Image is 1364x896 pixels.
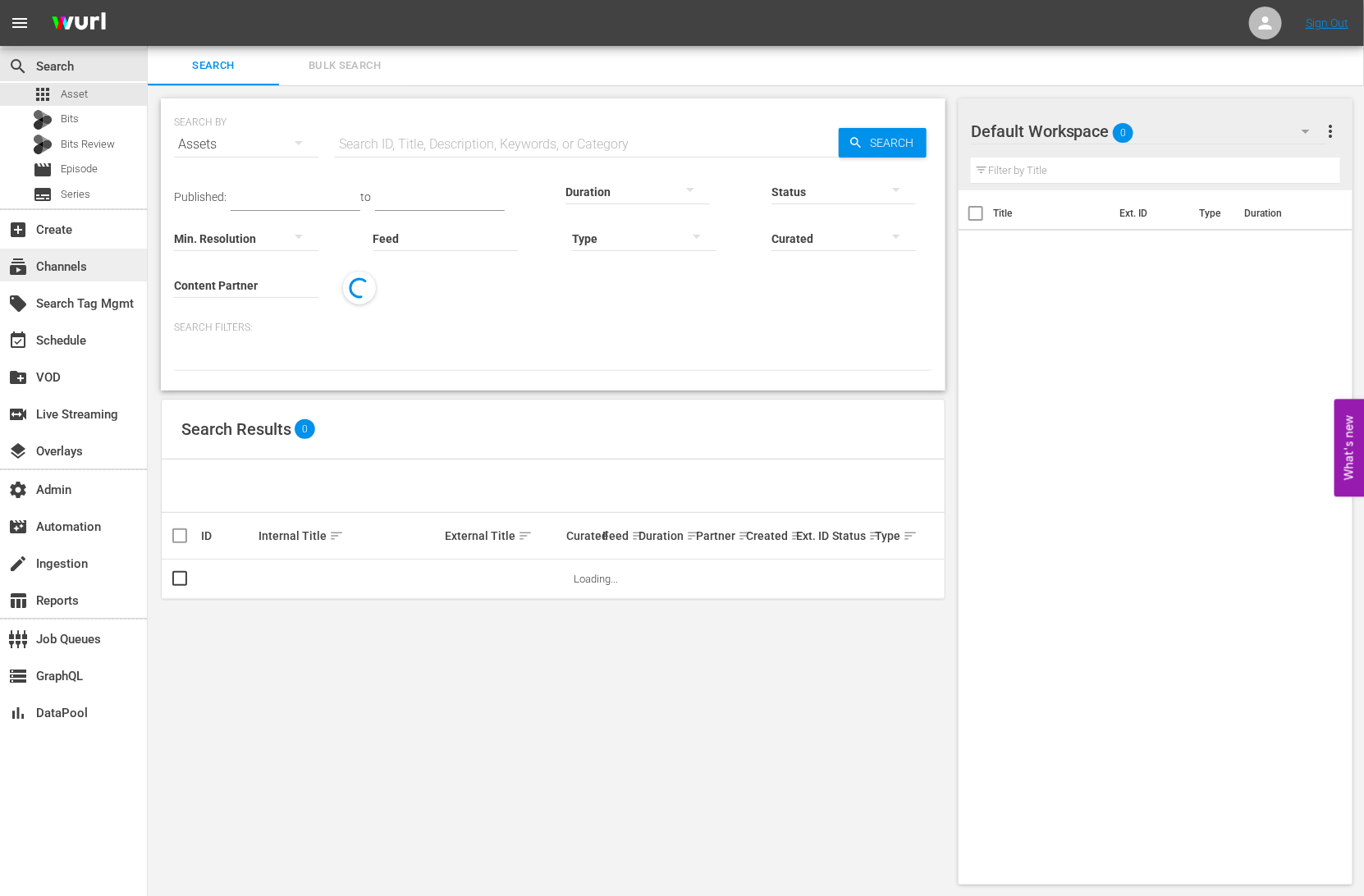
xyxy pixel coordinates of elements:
[574,573,618,585] span: Loading...
[61,186,90,203] span: Series
[174,321,932,335] p: Search Filters:
[602,526,634,546] div: Feed
[1234,190,1333,236] th: Duration
[61,111,79,127] span: Bits
[295,419,315,439] span: 0
[61,86,88,103] span: Asset
[8,703,28,723] span: DataPool
[631,528,646,543] span: sort
[8,554,28,574] span: Ingestion
[1110,190,1189,236] th: Ext. ID
[8,629,28,649] span: Job Queues
[181,419,291,439] span: Search Results
[259,526,440,546] div: Internal Title
[8,666,28,686] span: GraphQL
[971,108,1326,154] div: Default Workspace
[1189,190,1234,236] th: Type
[993,190,1110,236] th: Title
[8,405,28,424] span: Live Streaming
[174,190,227,203] span: Published:
[1334,400,1364,497] button: Open Feedback Widget
[1321,121,1340,141] span: more_vert
[329,528,344,543] span: sort
[8,517,28,537] span: Automation
[790,528,805,543] span: sort
[839,128,927,158] button: Search
[832,526,870,546] div: Status
[8,441,28,461] span: Overlays
[746,526,791,546] div: Created
[39,4,118,43] img: ans4CAIJ8jUAAAAAAAAAAAAAAAAAAAAAAAAgQb4GAAAAAAAAAAAAAAAAAAAAAAAAJMjXAAAAAAAAAAAAAAAAAAAAAAAAgAT5G...
[738,528,753,543] span: sort
[567,529,598,542] div: Curated
[696,526,741,546] div: Partner
[289,57,401,75] span: Bulk Search
[796,529,827,542] div: Ext. ID
[1306,16,1348,30] a: Sign Out
[61,136,115,153] span: Bits Review
[61,161,98,177] span: Episode
[863,128,927,158] span: Search
[201,529,254,542] div: ID
[10,13,30,33] span: menu
[8,480,28,500] span: Admin
[33,85,53,104] span: Asset
[8,368,28,387] span: VOD
[8,57,28,76] span: Search
[8,294,28,313] span: Search Tag Mgmt
[33,110,53,130] div: Bits
[875,526,899,546] div: Type
[158,57,269,75] span: Search
[445,526,562,546] div: External Title
[639,526,691,546] div: Duration
[8,220,28,240] span: Create
[1113,116,1133,150] span: 0
[8,257,28,277] span: Channels
[686,528,701,543] span: sort
[8,591,28,610] span: Reports
[33,185,53,204] span: Series
[360,190,371,203] span: to
[8,331,28,350] span: Schedule
[33,135,53,154] div: Bits Review
[518,528,533,543] span: sort
[1321,112,1340,151] button: more_vert
[33,160,53,180] span: Episode
[174,121,318,167] div: Assets
[868,528,883,543] span: sort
